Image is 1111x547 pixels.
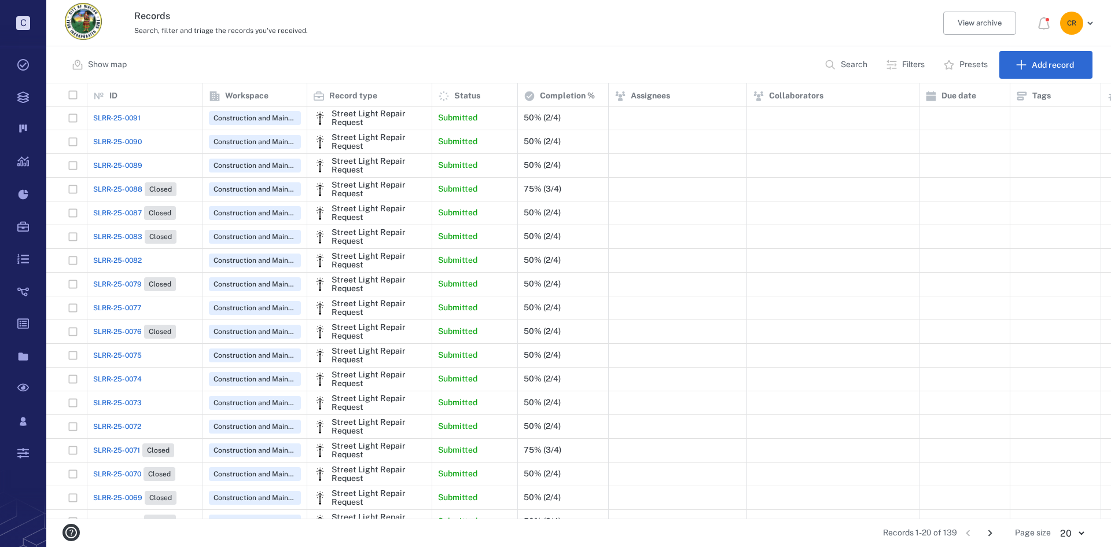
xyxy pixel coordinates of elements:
div: 50% (2/4) [524,422,561,431]
a: SLRR-25-0067Closed [93,515,176,528]
a: SLRR-25-0083Closed [93,230,176,244]
div: Street Light Repair Request [332,252,426,270]
span: SLRR-25-0082 [93,255,142,266]
div: Street Light Repair Request [313,159,327,172]
img: icon Street Light Repair Request [313,348,327,362]
div: Street Light Repair Request [313,325,327,339]
span: SLRR-25-0070 [93,469,141,479]
img: icon Street Light Repair Request [313,467,327,481]
div: Street Light Repair Request [313,372,327,386]
button: View archive [943,12,1016,35]
div: 50% (2/4) [524,517,561,526]
div: Street Light Repair Request [313,467,327,481]
span: SLRR-25-0067 [93,516,142,527]
a: SLRR-25-0069Closed [93,491,176,505]
div: Street Light Repair Request [332,157,426,175]
button: help [58,519,84,546]
p: Submitted [438,326,477,337]
img: City of Hialeah logo [65,3,102,40]
div: Street Light Repair Request [332,299,426,317]
p: Submitted [438,231,477,243]
span: Construction and Maintenance [211,256,299,266]
div: Street Light Repair Request [313,206,327,220]
img: icon Street Light Repair Request [313,443,327,457]
img: icon Street Light Repair Request [313,396,327,410]
p: Tags [1032,90,1051,102]
img: icon Street Light Repair Request [313,372,327,386]
a: SLRR-25-0072 [93,421,141,432]
div: Street Light Repair Request [332,323,426,341]
a: SLRR-25-0074 [93,374,142,384]
img: icon Street Light Repair Request [313,182,327,196]
p: Submitted [438,255,477,266]
p: Collaborators [769,90,823,102]
p: Submitted [438,445,477,456]
p: Due date [941,90,976,102]
div: Street Light Repair Request [313,111,327,125]
p: C [16,16,30,30]
div: Street Light Repair Request [313,277,327,291]
a: Go home [65,3,102,44]
span: Closed [146,208,174,218]
button: Show map [65,51,136,79]
div: Street Light Repair Request [313,135,327,149]
img: icon Street Light Repair Request [313,491,327,505]
a: SLRR-25-0089 [93,160,142,171]
div: Street Light Repair Request [332,418,426,436]
div: Street Light Repair Request [313,182,327,196]
h3: Records [134,9,765,23]
div: 50% (2/4) [524,208,561,217]
p: Submitted [438,468,477,480]
img: icon Street Light Repair Request [313,159,327,172]
span: SLRR-25-0073 [93,398,142,408]
img: icon Street Light Repair Request [313,301,327,315]
div: 50% (2/4) [524,351,561,359]
div: Street Light Repair Request [332,276,426,293]
span: SLRR-25-0091 [93,113,141,123]
div: Street Light Repair Request [332,465,426,483]
span: Search, filter and triage the records you've received. [134,27,308,35]
p: Filters [902,59,925,71]
span: Closed [146,327,174,337]
div: 75% (3/4) [524,446,561,454]
p: Submitted [438,183,477,195]
a: SLRR-25-0088Closed [93,182,176,196]
p: Submitted [438,421,477,432]
span: SLRR-25-0088 [93,184,142,194]
a: SLRR-25-0075 [93,350,142,361]
div: Street Light Repair Request [332,204,426,222]
a: SLRR-25-0077 [93,303,141,313]
a: SLRR-25-0079Closed [93,277,176,291]
p: Submitted [438,160,477,171]
button: Go to next page [981,524,999,542]
img: icon Street Light Repair Request [313,277,327,291]
div: 50% (2/4) [524,327,561,336]
button: Filters [879,51,934,79]
p: Submitted [438,302,477,314]
img: icon Street Light Repair Request [313,230,327,244]
p: Record type [329,90,377,102]
img: icon Street Light Repair Request [313,254,327,267]
span: SLRR-25-0079 [93,279,142,289]
span: Closed [147,232,174,242]
span: Construction and Maintenance [211,327,299,337]
span: Construction and Maintenance [211,351,299,361]
span: Construction and Maintenance [211,232,299,242]
span: Closed [145,446,172,456]
div: Street Light Repair Request [313,396,327,410]
div: 50% (2/4) [524,161,561,170]
div: Street Light Repair Request [332,133,426,151]
div: C R [1060,12,1083,35]
span: Closed [146,517,174,527]
img: icon Street Light Repair Request [313,111,327,125]
span: Construction and Maintenance [211,161,299,171]
a: SLRR-25-0087Closed [93,206,176,220]
div: 50% (2/4) [524,280,561,288]
span: Page size [1015,527,1051,539]
span: Closed [147,493,174,503]
div: 50% (2/4) [524,232,561,241]
div: 20 [1051,527,1092,540]
div: Street Light Repair Request [332,394,426,412]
